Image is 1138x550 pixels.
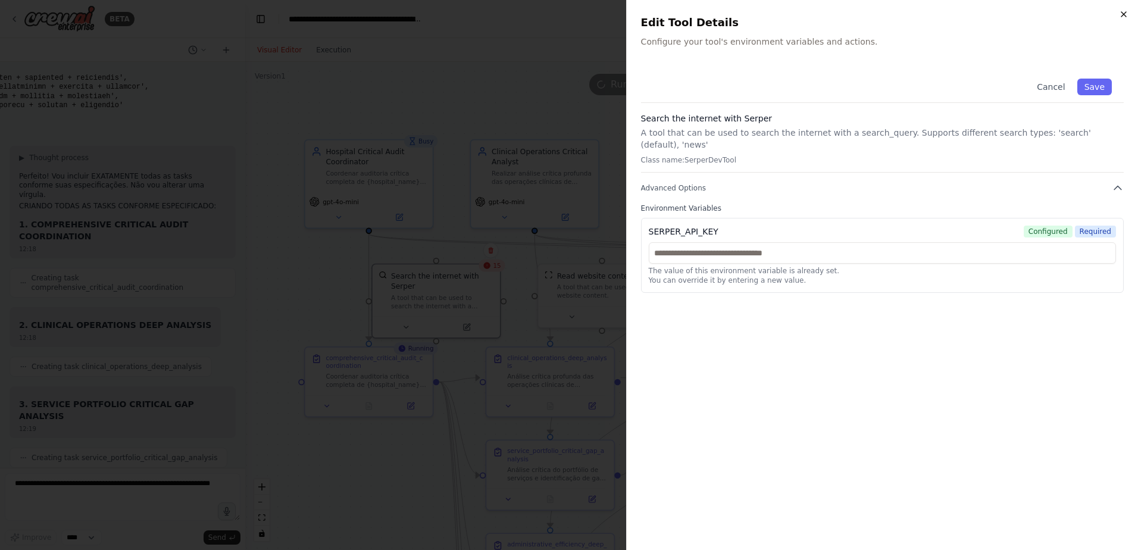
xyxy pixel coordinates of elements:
[641,127,1124,151] p: A tool that can be used to search the internet with a search_query. Supports different search typ...
[641,155,1124,165] p: Class name: SerperDevTool
[641,112,1124,124] h3: Search the internet with Serper
[1030,79,1072,95] button: Cancel
[641,36,1124,48] p: Configure your tool's environment variables and actions.
[649,276,1116,285] p: You can override it by entering a new value.
[649,266,1116,276] p: The value of this environment variable is already set.
[641,14,1124,31] h2: Edit Tool Details
[641,183,706,193] span: Advanced Options
[1024,226,1073,237] span: Configured
[649,226,718,237] div: SERPER_API_KEY
[1075,226,1116,237] span: Required
[641,204,1124,213] label: Environment Variables
[641,182,1124,194] button: Advanced Options
[1077,79,1112,95] button: Save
